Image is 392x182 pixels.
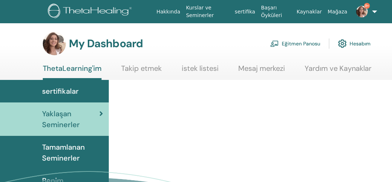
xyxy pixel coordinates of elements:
a: Kurslar ve Seminerler [183,1,232,22]
a: Takip etmek [121,64,162,78]
a: istek listesi [182,64,219,78]
span: Yaklaşan Seminerler [42,108,99,130]
a: Yardım ve Kaynaklar [305,64,371,78]
img: cog.svg [338,37,347,50]
a: Hesabım [338,36,371,52]
img: default.jpg [43,32,66,55]
a: Kaynaklar [294,5,325,19]
a: ThetaLearning'im [43,64,102,80]
a: Eğitmen Panosu [270,36,320,52]
a: sertifika [232,5,258,19]
img: logo.png [48,4,135,20]
a: Mağaza [325,5,350,19]
img: chalkboard-teacher.svg [270,40,279,47]
a: Başarı Öyküleri [258,1,294,22]
span: Tamamlanan Seminerler [42,142,103,163]
a: Mesaj merkezi [238,64,285,78]
a: Hakkında [153,5,183,19]
img: default.jpg [356,6,368,17]
span: sertifikalar [42,86,79,97]
span: 9+ [364,3,370,9]
h3: My Dashboard [69,37,143,50]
